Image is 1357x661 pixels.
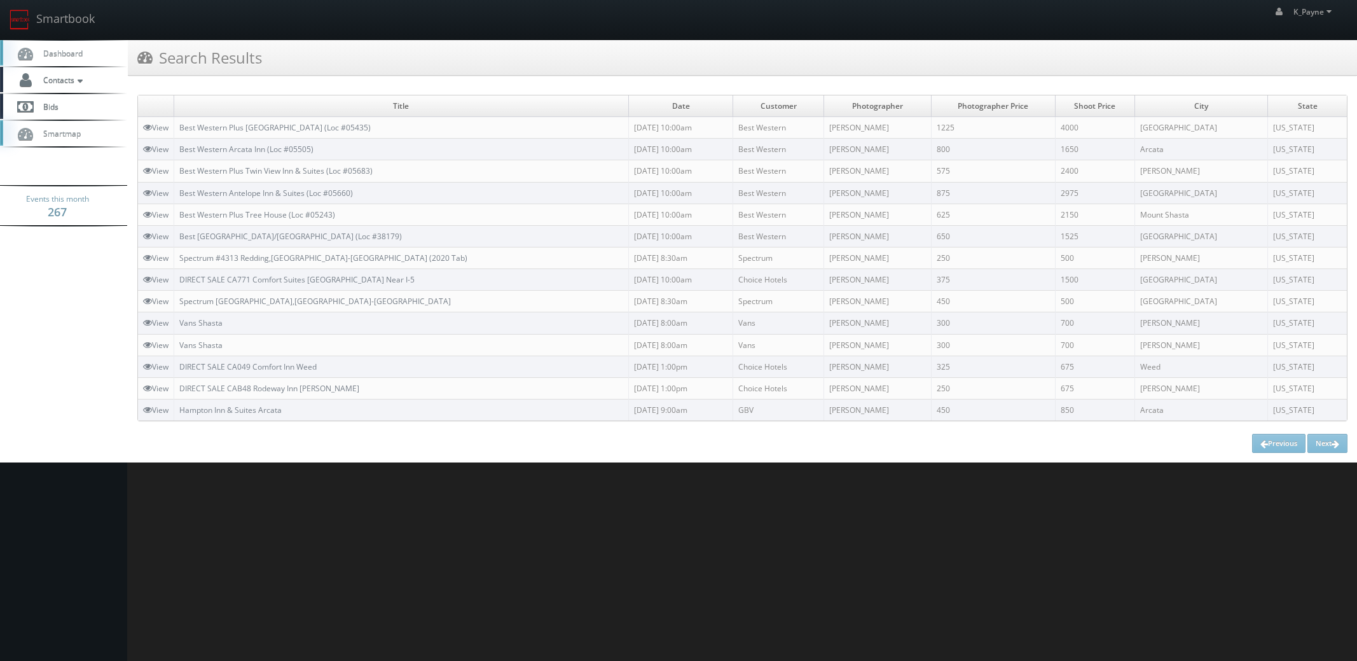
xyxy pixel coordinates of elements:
[628,204,733,225] td: [DATE] 10:00am
[628,312,733,334] td: [DATE] 8:00am
[1268,377,1347,399] td: [US_STATE]
[932,95,1056,117] td: Photographer Price
[179,340,223,351] a: Vans Shasta
[932,117,1056,139] td: 1225
[932,291,1056,312] td: 450
[1055,291,1134,312] td: 500
[628,269,733,291] td: [DATE] 10:00am
[1134,139,1268,160] td: Arcata
[37,101,59,112] span: Bids
[179,296,451,307] a: Spectrum [GEOGRAPHIC_DATA],[GEOGRAPHIC_DATA]-[GEOGRAPHIC_DATA]
[733,312,824,334] td: Vans
[37,128,81,139] span: Smartmap
[1055,356,1134,377] td: 675
[37,48,83,59] span: Dashboard
[1134,399,1268,421] td: Arcata
[824,291,932,312] td: [PERSON_NAME]
[733,182,824,204] td: Best Western
[1055,95,1134,117] td: Shoot Price
[1134,182,1268,204] td: [GEOGRAPHIC_DATA]
[1268,95,1347,117] td: State
[143,231,169,242] a: View
[932,247,1056,268] td: 250
[932,356,1056,377] td: 325
[1134,117,1268,139] td: [GEOGRAPHIC_DATA]
[10,10,30,30] img: smartbook-logo.png
[143,253,169,263] a: View
[628,160,733,182] td: [DATE] 10:00am
[628,399,733,421] td: [DATE] 9:00am
[1055,399,1134,421] td: 850
[1268,117,1347,139] td: [US_STATE]
[1055,377,1134,399] td: 675
[179,188,353,198] a: Best Western Antelope Inn & Suites (Loc #05660)
[179,317,223,328] a: Vans Shasta
[179,405,282,415] a: Hampton Inn & Suites Arcata
[628,356,733,377] td: [DATE] 1:00pm
[1268,334,1347,356] td: [US_STATE]
[179,253,467,263] a: Spectrum #4313 Redding,[GEOGRAPHIC_DATA]-[GEOGRAPHIC_DATA] (2020 Tab)
[1134,291,1268,312] td: [GEOGRAPHIC_DATA]
[1268,160,1347,182] td: [US_STATE]
[628,334,733,356] td: [DATE] 8:00am
[179,361,317,372] a: DIRECT SALE CA049 Comfort Inn Weed
[1134,312,1268,334] td: [PERSON_NAME]
[932,269,1056,291] td: 375
[179,122,371,133] a: Best Western Plus [GEOGRAPHIC_DATA] (Loc #05435)
[733,204,824,225] td: Best Western
[1268,204,1347,225] td: [US_STATE]
[1268,225,1347,247] td: [US_STATE]
[1055,225,1134,247] td: 1525
[824,117,932,139] td: [PERSON_NAME]
[1055,312,1134,334] td: 700
[932,312,1056,334] td: 300
[1134,247,1268,268] td: [PERSON_NAME]
[143,122,169,133] a: View
[628,95,733,117] td: Date
[179,231,402,242] a: Best [GEOGRAPHIC_DATA]/[GEOGRAPHIC_DATA] (Loc #38179)
[1293,6,1335,17] span: K_Payne
[143,361,169,372] a: View
[1134,356,1268,377] td: Weed
[628,139,733,160] td: [DATE] 10:00am
[628,182,733,204] td: [DATE] 10:00am
[628,247,733,268] td: [DATE] 8:30am
[1268,269,1347,291] td: [US_STATE]
[932,204,1056,225] td: 625
[1268,182,1347,204] td: [US_STATE]
[1055,160,1134,182] td: 2400
[26,193,89,205] span: Events this month
[1055,334,1134,356] td: 700
[1134,95,1268,117] td: City
[733,291,824,312] td: Spectrum
[1055,117,1134,139] td: 4000
[1268,247,1347,268] td: [US_STATE]
[179,144,313,155] a: Best Western Arcata Inn (Loc #05505)
[733,95,824,117] td: Customer
[824,139,932,160] td: [PERSON_NAME]
[733,399,824,421] td: GBV
[733,334,824,356] td: Vans
[1134,334,1268,356] td: [PERSON_NAME]
[932,182,1056,204] td: 875
[824,312,932,334] td: [PERSON_NAME]
[1134,377,1268,399] td: [PERSON_NAME]
[1268,356,1347,377] td: [US_STATE]
[1055,247,1134,268] td: 500
[1134,225,1268,247] td: [GEOGRAPHIC_DATA]
[733,225,824,247] td: Best Western
[932,399,1056,421] td: 450
[1055,269,1134,291] td: 1500
[143,209,169,220] a: View
[733,139,824,160] td: Best Western
[1268,399,1347,421] td: [US_STATE]
[143,340,169,351] a: View
[733,247,824,268] td: Spectrum
[179,274,415,285] a: DIRECT SALE CA771 Comfort Suites [GEOGRAPHIC_DATA] Near I-5
[1134,160,1268,182] td: [PERSON_NAME]
[143,317,169,328] a: View
[1134,204,1268,225] td: Mount Shasta
[48,204,67,219] strong: 267
[143,296,169,307] a: View
[824,269,932,291] td: [PERSON_NAME]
